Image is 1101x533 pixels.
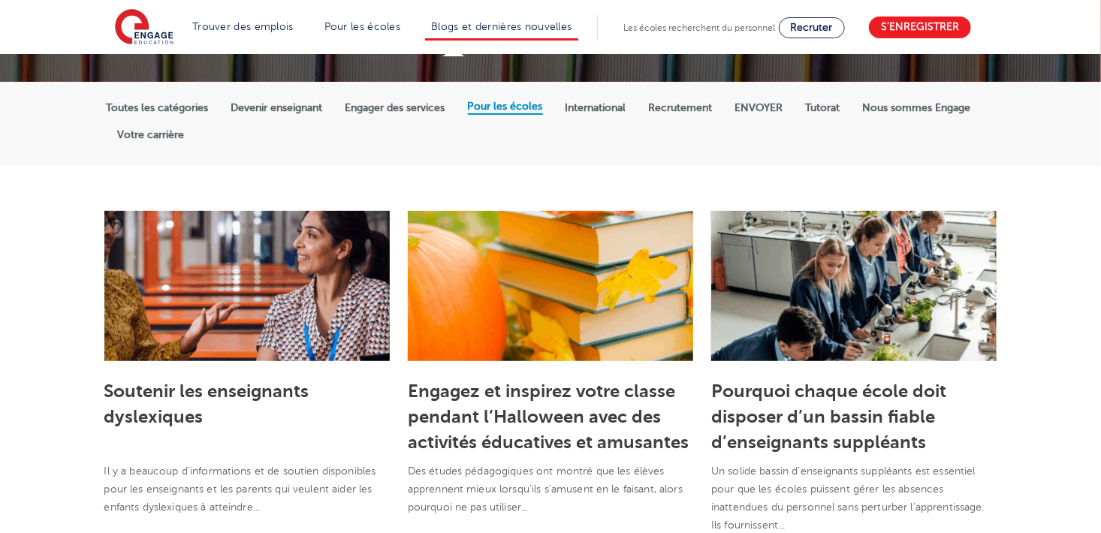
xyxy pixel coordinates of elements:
label: ENVOYER [735,101,783,115]
p: Des études pédagogiques ont montré que les élèves apprennent mieux lorsqu’ils s’amusent en le fai... [408,462,693,516]
a: S’enregistrer [869,17,971,38]
p: Il y a beaucoup d’informations et de soutien disponibles pour les enseignants et les parents qui ... [104,462,390,516]
a: Engagez et inspirez votre classe pendant l’Halloween avec des activités éducatives et amusantes [408,381,689,453]
span: Recruter [791,22,833,33]
img: Engager l’éducation [115,9,173,47]
label: Pour les écoles [468,100,543,113]
span: Les écoles recherchent du personnel [624,23,776,33]
a: Recruter [779,17,845,38]
label: Engager des services [345,101,445,115]
label: Nous sommes Engage [863,101,971,115]
a: Pour les écoles [324,21,401,32]
label: Recrutement [649,101,713,115]
a: Trouver des emplois [192,21,294,32]
a: Pourquoi chaque école doit disposer d’un bassin fiable d’enseignants suppléants [711,381,946,453]
label: Devenir enseignant [231,101,323,115]
label: Tutorat [806,101,840,115]
a: Soutenir les enseignants dyslexiques [104,381,309,427]
label: Votre carrière [118,128,185,142]
label: Toutes les catégories [107,101,209,115]
a: Blogs et dernières nouvelles [431,21,572,32]
label: International [566,101,626,115]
